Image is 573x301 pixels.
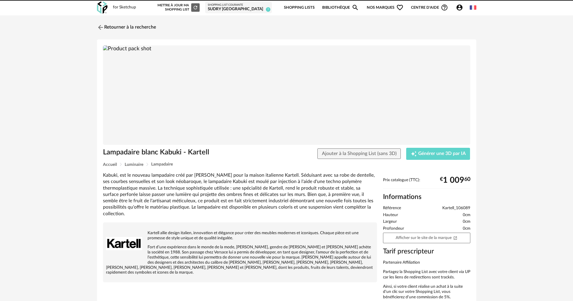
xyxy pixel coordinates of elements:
span: 0cm [463,226,470,231]
span: Accueil [103,163,117,167]
span: Centre d'aideHelp Circle Outline icon [411,4,448,11]
p: Kartell allie design italien, innovation et élégance pour créer des meubles modernes et iconiques... [106,231,374,241]
div: Breadcrumb [103,162,470,167]
div: Prix catalogue (TTC): [383,178,470,189]
button: Ajouter à la Shopping List (sans 3D) [317,148,401,159]
span: Help Circle Outline icon [441,4,448,11]
span: Heart Outline icon [396,4,403,11]
a: Shopping Lists [284,1,315,15]
h2: Informations [383,193,470,201]
span: Creation icon [411,151,417,157]
span: 1 009 [443,178,464,183]
span: Largeur [383,219,397,225]
h3: Tarif prescripteur [383,247,470,256]
span: Profondeur [383,226,404,231]
a: Shopping List courante SUDRY [GEOGRAPHIC_DATA] 7 [208,3,269,12]
span: Hauteur [383,213,398,218]
span: Lampadaire [151,162,173,166]
h1: Lampadaire blanc Kabuki - Kartell [103,148,253,157]
span: Account Circle icon [456,4,466,11]
p: Partenaire Affiliation [383,260,470,265]
a: Retourner à la recherche [97,21,156,34]
p: Fort d’une expérience dans le monde de la mode, [PERSON_NAME], gendre de [PERSON_NAME] et [PERSON... [106,245,374,275]
button: Creation icon Générer une 3D par IA [406,148,470,160]
span: Générer une 3D par IA [418,151,466,156]
div: Kabuki, est le nouveau lampadaire créé par [PERSON_NAME] pour la maison italienne Kartell. Séduis... [103,172,377,217]
span: 7 [266,7,270,12]
span: Luminaire [125,163,143,167]
span: 0cm [463,213,470,218]
span: 0cm [463,219,470,225]
a: Afficher sur le site de la marqueOpen In New icon [383,233,470,243]
img: fr [470,4,476,11]
div: for Sketchup [113,5,136,10]
div: Mettre à jour ma Shopping List [156,3,200,12]
span: Open In New icon [453,235,457,240]
div: € 60 [440,178,470,183]
p: Partagez la Shopping List avec votre client via UP car les liens de redirections sont trackés. [383,269,470,280]
span: Account Circle icon [456,4,463,11]
p: Ainsi, si votre client réalise un achat à la suite d'un clic sur votre Shopping List, vous bénéfi... [383,284,470,300]
img: brand logo [106,225,142,262]
img: OXP [97,2,107,14]
span: Magnify icon [352,4,359,11]
span: Kartell_106089 [442,206,470,211]
div: SUDRY [GEOGRAPHIC_DATA] [208,7,269,12]
img: svg+xml;base64,PHN2ZyB3aWR0aD0iMjQiIGhlaWdodD0iMjQiIHZpZXdCb3g9IjAgMCAyNCAyNCIgZmlsbD0ibm9uZSIgeG... [97,24,104,31]
span: Refresh icon [193,6,198,9]
img: Product pack shot [103,45,470,145]
span: Référence [383,206,401,211]
div: Shopping List courante [208,3,269,7]
a: BibliothèqueMagnify icon [322,1,359,15]
span: Nos marques [367,1,403,15]
span: Ajouter à la Shopping List (sans 3D) [322,151,397,156]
